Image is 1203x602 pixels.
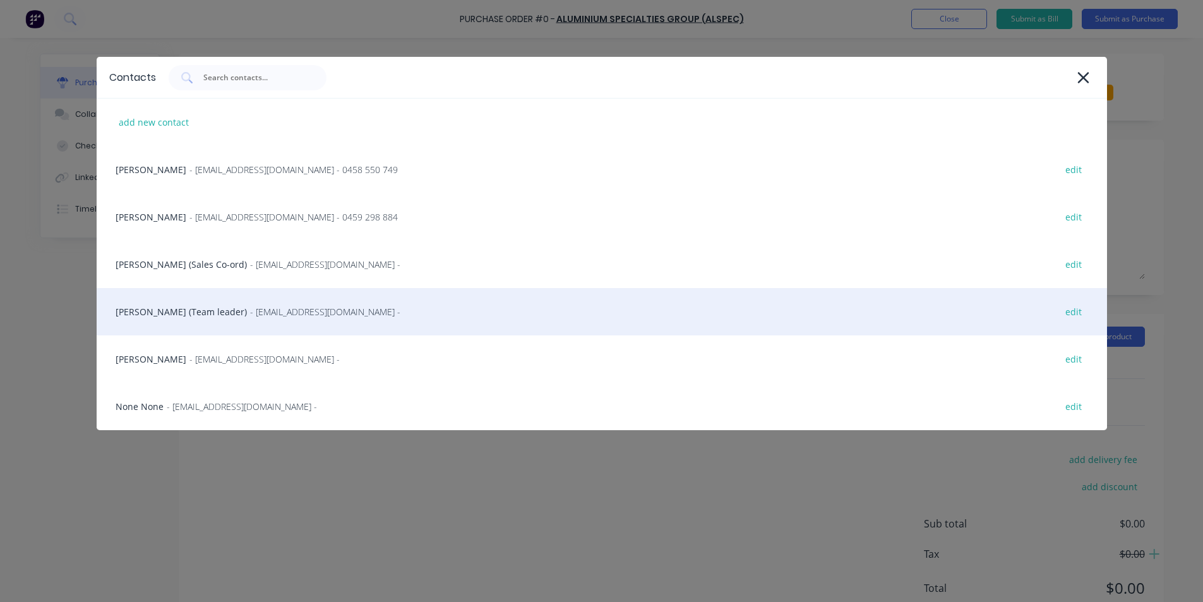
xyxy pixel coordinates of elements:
div: edit [1059,255,1088,274]
div: [PERSON_NAME] [97,193,1107,241]
div: Contacts [109,70,156,85]
div: edit [1059,207,1088,227]
div: None None [97,383,1107,430]
div: edit [1059,397,1088,416]
div: edit [1059,302,1088,322]
div: [PERSON_NAME] [97,146,1107,193]
span: - [EMAIL_ADDRESS][DOMAIN_NAME] - [250,258,400,271]
div: edit [1059,349,1088,369]
span: - [EMAIL_ADDRESS][DOMAIN_NAME] - [250,305,400,318]
input: Search contacts... [202,71,307,84]
div: [PERSON_NAME] (Team leader) [97,288,1107,335]
span: - [EMAIL_ADDRESS][DOMAIN_NAME] - [167,400,317,413]
div: [PERSON_NAME] [97,335,1107,383]
div: edit [1059,160,1088,179]
div: [PERSON_NAME] (Sales Co-ord) [97,241,1107,288]
span: - [EMAIL_ADDRESS][DOMAIN_NAME] - 0458 550 749 [189,163,398,176]
span: - [EMAIL_ADDRESS][DOMAIN_NAME] - 0459 298 884 [189,210,398,224]
div: add new contact [112,112,195,132]
span: - [EMAIL_ADDRESS][DOMAIN_NAME] - [189,352,340,366]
